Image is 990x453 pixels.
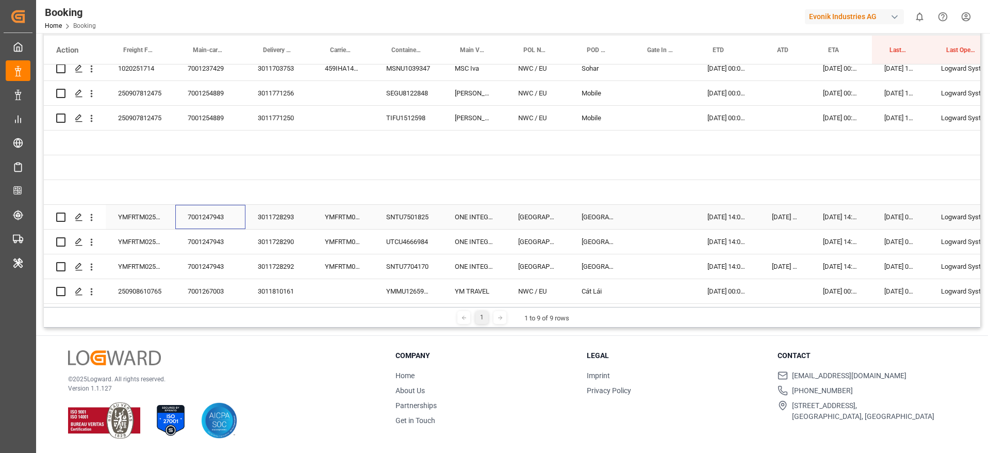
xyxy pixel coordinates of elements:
div: 1020251714 [106,56,175,80]
div: [DATE] 00:00:00 [695,279,760,303]
div: NWC / EU [506,81,569,105]
img: Logward Logo [68,350,161,365]
div: 3011728293 [245,205,312,229]
a: Home [395,371,415,380]
span: Main-carriage No. [193,46,224,54]
div: [DATE] 00:00:00 [811,56,872,80]
div: [DATE] 14:00:00 [695,205,760,229]
div: YMFRTM0254580 [106,230,175,254]
div: [DATE] 14:00:00 [811,230,872,254]
span: Carrier Booking No. [330,46,352,54]
div: ONE INTEGRITY [442,205,506,229]
a: Get in Touch [395,416,435,425]
div: SNTU7501825 [374,205,442,229]
img: ISO 27001 Certification [153,402,189,439]
span: POD Name [587,46,608,54]
span: Freight Forwarder's Reference No. [123,46,154,54]
img: AICPA SOC [201,402,237,439]
div: MSC Iva [442,56,506,80]
div: ONE INTEGRITY [442,230,506,254]
div: YMMU1265948 [374,279,442,303]
div: 3011810161 [245,279,312,303]
div: [GEOGRAPHIC_DATA] [506,230,569,254]
a: Privacy Policy [587,386,631,395]
div: 7001254889 [175,81,245,105]
div: [GEOGRAPHIC_DATA] [569,254,630,279]
div: [DATE] 13:00:00 [760,254,811,279]
span: [STREET_ADDRESS], [GEOGRAPHIC_DATA], [GEOGRAPHIC_DATA] [792,400,934,422]
div: [DATE] 08:46:57 [872,254,929,279]
div: 250907812475 [106,81,175,105]
div: [DATE] 13:00:00 [760,205,811,229]
div: NWC / EU [506,279,569,303]
div: [DATE] 00:00:00 [695,81,760,105]
span: Delivery No. [263,46,291,54]
div: ONE INTEGRITY [442,254,506,279]
button: Evonik Industries AG [805,7,908,26]
div: 3011771256 [245,81,312,105]
div: [DATE] 14:00:00 [811,254,872,279]
a: Partnerships [395,401,437,410]
button: show 0 new notifications [908,5,931,28]
p: Version 1.1.127 [68,384,370,393]
div: SEGU8122848 [374,81,442,105]
div: NWC / EU [506,106,569,130]
div: NWC / EU [506,56,569,80]
div: [PERSON_NAME] [442,106,506,130]
a: About Us [395,386,425,395]
span: ETA [828,46,839,54]
div: [DATE] 00:00:00 [695,106,760,130]
div: YMFRTM0254580 [312,230,374,254]
div: MSNU1039347 [374,56,442,80]
div: YMFRTM0254580 [106,205,175,229]
div: [GEOGRAPHIC_DATA] [569,205,630,229]
div: Booking [45,5,96,20]
div: 1 to 9 of 9 rows [524,313,569,323]
span: ETD [713,46,724,54]
div: [PERSON_NAME] [442,81,506,105]
div: 459IHA1416624 [312,56,374,80]
div: [GEOGRAPHIC_DATA] [506,254,569,279]
div: Sohar [569,56,630,80]
span: Last Opened Date [889,46,907,54]
div: 7001267003 [175,279,245,303]
div: [DATE] 00:00:00 [695,56,760,80]
div: YMFRTM0254580 [312,205,374,229]
h3: Company [395,350,574,361]
span: [EMAIL_ADDRESS][DOMAIN_NAME] [792,370,906,381]
span: Container No. [391,46,421,54]
a: Imprint [587,371,610,380]
div: 3011703753 [245,56,312,80]
div: 3011728290 [245,230,312,254]
div: [DATE] 08:46:57 [872,205,929,229]
div: 1 [475,311,488,324]
div: [DATE] 08:46:57 [872,230,929,254]
p: © 2025 Logward. All rights reserved. [68,375,370,384]
button: Help Center [931,5,954,28]
div: 7001237429 [175,56,245,80]
div: [DATE] 19:21:33 [872,106,929,130]
div: [DATE] 14:00:00 [811,205,872,229]
div: TIFU1512598 [374,106,442,130]
div: 250907812475 [106,106,175,130]
div: YM TRAVEL [442,279,506,303]
div: [DATE] 19:21:33 [872,81,929,105]
div: Evonik Industries AG [805,9,904,24]
div: Cát Lái [569,279,630,303]
div: 3011771250 [245,106,312,130]
div: [DATE] 00:00:00 [811,106,872,130]
span: POL Name [523,46,548,54]
div: Action [56,45,78,55]
div: 7001247943 [175,230,245,254]
span: Main Vessel and Vessel Imo [460,46,484,54]
img: ISO 9001 & ISO 14001 Certification [68,402,140,439]
div: 3011728292 [245,254,312,279]
div: [DATE] 00:00:00 [811,81,872,105]
div: Mobile [569,106,630,130]
div: [DATE] 00:00:00 [811,279,872,303]
span: ATD [777,46,788,54]
div: YMFRTM0254580 [106,254,175,279]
